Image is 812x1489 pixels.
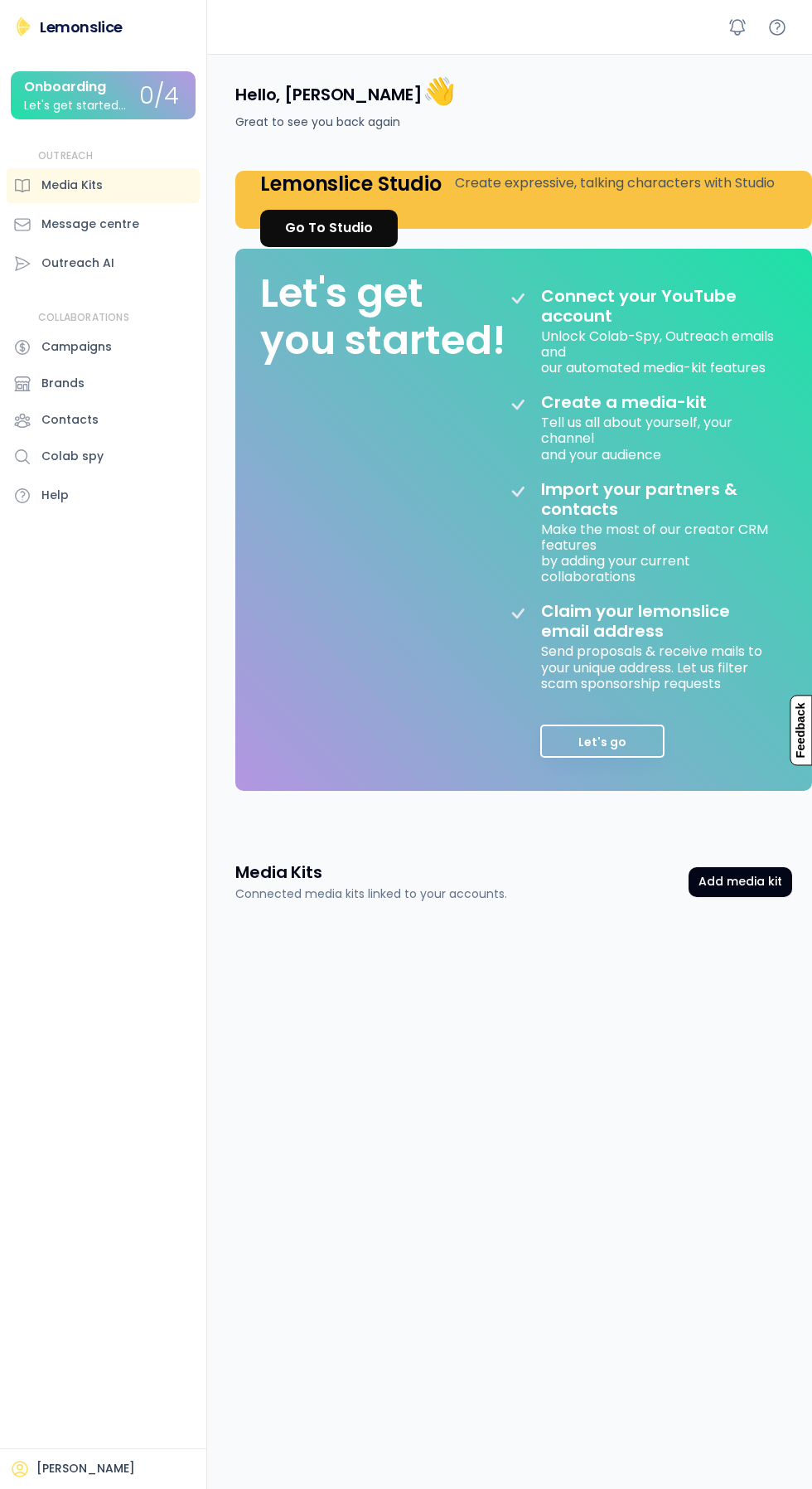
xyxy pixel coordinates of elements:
h4: Lemonslice Studio [260,171,442,196]
div: OUTREACH [38,149,94,163]
div: Outreach AI [41,255,114,272]
img: Lemonslice [13,17,33,36]
div: Brands [41,375,85,392]
div: Connect your YouTube account [541,286,775,326]
div: Tell us all about yourself, your channel and your audience [541,412,775,463]
div: Connected media kits linked to your accounts. [235,885,507,903]
h3: Media Kits [235,861,322,884]
div: Contacts [41,411,99,429]
div: Great to see you back again [235,114,400,131]
div: Send proposals & receive mails to your unique address. Let us filter scam sponsorship requests [541,641,775,691]
button: Let's go [540,725,665,758]
h4: Hello, [PERSON_NAME] [235,74,455,109]
div: Import your partners & contacts [541,479,775,519]
div: Make the most of our creator CRM features by adding your current collaborations [541,519,775,585]
div: Create expressive, talking characters with Studio [455,173,775,193]
div: 0/4 [139,84,179,109]
div: Create a media-kit [541,392,748,412]
div: Let's get you started! [260,269,505,365]
div: Go To Studio [285,218,373,238]
a: Go To Studio [260,210,398,247]
div: Lemonslice [40,17,123,37]
div: Message centre [41,216,139,233]
div: Colab spy [41,448,104,465]
div: Media Kits [41,177,103,194]
button: Add media kit [689,867,792,897]
div: Onboarding [24,80,106,95]
font: 👋 [423,72,456,109]
div: COLLABORATIONS [38,311,129,325]
div: Help [41,487,69,504]
img: yH5BAEAAAAALAAAAAABAAEAAAIBRAA7 [593,923,742,1072]
div: Let's get started... [24,99,126,112]
div: Claim your lemonslice email address [541,601,775,641]
div: Campaigns [41,338,112,356]
div: [PERSON_NAME] [36,1461,135,1477]
div: Unlock Colab-Spy, Outreach emails and our automated media-kit features [541,326,775,376]
div: Start here [593,923,742,1072]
